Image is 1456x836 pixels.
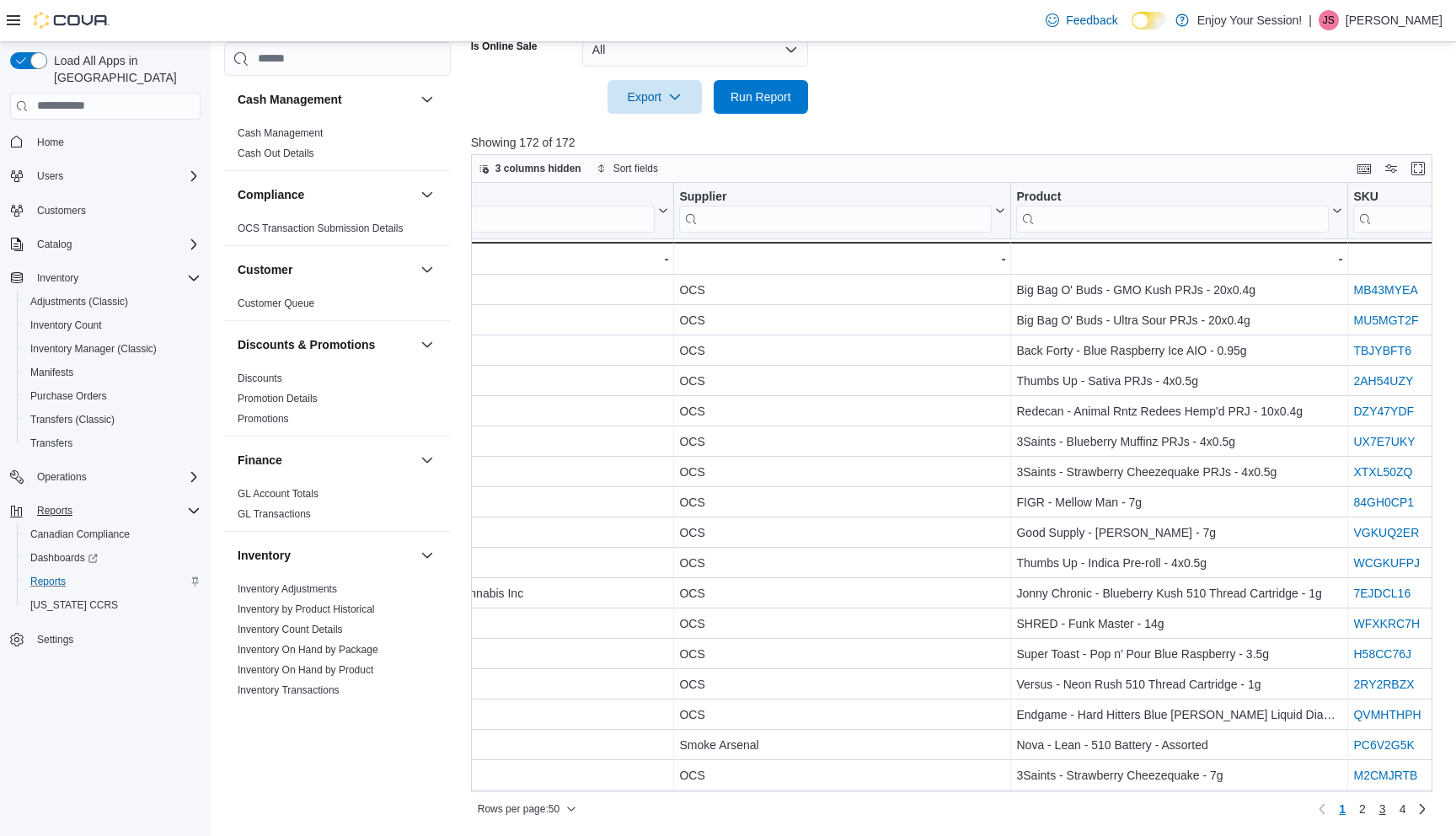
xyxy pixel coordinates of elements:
a: 7EJDCL16 [1353,587,1410,600]
span: Inventory Transactions [238,683,340,697]
button: Home [3,130,207,154]
button: All [582,33,808,67]
button: Finance [417,450,437,470]
nav: Complex example [10,123,201,696]
div: OCS [679,492,1005,512]
p: Enjoy Your Session! [1197,10,1303,30]
div: Supplier [679,189,992,205]
h3: Compliance [238,186,304,203]
a: Cash Out Details [238,147,314,159]
a: Inventory Adjustments [238,583,337,595]
div: - [1353,249,1445,269]
span: Dark Mode [1132,29,1132,30]
span: Transfers [24,433,201,453]
a: MU5MGT2F [1353,313,1418,327]
a: Customers [30,201,93,221]
a: Inventory Count [24,315,109,335]
a: Promotion Details [238,393,318,405]
a: Page 3 of 4 [1373,796,1393,823]
div: OCS [679,340,1005,361]
a: DZY47YDF [1353,405,1414,418]
div: Finance [224,484,451,531]
span: 1 [1339,801,1346,817]
div: OCS [679,431,1005,452]
button: Operations [3,465,207,489]
span: Operations [30,467,201,487]
a: WFXKRC7H [1353,617,1420,630]
div: OCS [679,310,1005,330]
button: Display options [1381,158,1401,179]
button: Transfers [17,431,207,455]
div: ADASTRA LABS INC. [354,705,668,725]
span: Reports [30,501,201,521]
ul: Pagination for preceding grid [1332,796,1412,823]
a: Inventory Count Details [238,624,343,635]
label: Is Online Sale [471,40,538,53]
a: Canadian Compliance [24,524,136,544]
span: Inventory On Hand by Product [238,663,373,677]
a: 84GH0CP1 [1353,496,1414,509]
a: Dashboards [17,546,207,570]
h3: Customer [238,261,292,278]
span: Dashboards [24,548,201,568]
span: Settings [37,633,73,646]
button: Catalog [3,233,207,256]
div: [PERSON_NAME] Cannabis Inc [354,583,668,603]
span: Inventory Count Details [238,623,343,636]
button: Inventory [238,547,414,564]
button: Customers [3,198,207,222]
span: Customer Queue [238,297,314,310]
div: Manufacturer [354,189,655,205]
a: PC6V2G5K [1353,738,1414,752]
a: Cash Management [238,127,323,139]
p: Showing 172 of 172 [471,134,1443,151]
span: Home [37,136,64,149]
span: Customers [37,204,86,217]
button: Discounts & Promotions [417,335,437,355]
button: Product [1016,189,1342,232]
span: Reports [30,575,66,588]
a: QVMHTHPH [1353,708,1421,721]
div: OCS [679,522,1005,543]
span: Home [30,131,201,153]
a: Page 2 of 4 [1352,796,1373,823]
button: Compliance [417,185,437,205]
a: GL Account Totals [238,488,318,500]
button: Finance [238,452,414,469]
span: Manifests [30,366,73,379]
span: Canadian Compliance [30,528,130,541]
div: SKU URL [1353,189,1432,232]
button: Adjustments (Classic) [17,290,207,313]
button: Inventory [30,268,85,288]
span: Manifests [24,362,201,383]
div: OCS [679,583,1005,603]
span: Canadian Compliance [24,524,201,544]
button: Supplier [679,189,1005,232]
a: Manifests [24,362,80,383]
span: 2 [1359,801,1366,817]
span: Catalog [30,234,201,255]
span: Inventory by Product Historical [238,603,375,616]
div: OCS [679,644,1005,664]
button: [US_STATE] CCRS [17,593,207,617]
div: Product [1016,189,1329,205]
div: Supplier [679,189,992,232]
button: Inventory Count [17,313,207,337]
div: Big Bag O' Buds - Ultra Sour PRJs - 20x0.4g [1016,310,1342,330]
span: Inventory [37,271,78,285]
a: Customer Queue [238,297,314,309]
button: Transfers (Classic) [17,408,207,431]
span: Load All Apps in [GEOGRAPHIC_DATA] [47,52,201,86]
div: Good Supply - [PERSON_NAME] - 7g [1016,522,1342,543]
span: Cash Out Details [238,147,314,160]
span: Rows per page : 50 [478,802,559,816]
div: Discounts & Promotions [224,368,451,436]
span: Export [618,80,692,114]
span: Purchase Orders [30,389,107,403]
button: 3 columns hidden [472,158,588,179]
a: Purchase Orders [24,386,114,406]
button: Customer [417,260,437,280]
button: Inventory [3,266,207,290]
div: Redecan - Animal Rntz Redees Hemp'd PRJ - 10x0.4g [1016,401,1342,421]
span: Sort fields [613,162,658,175]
